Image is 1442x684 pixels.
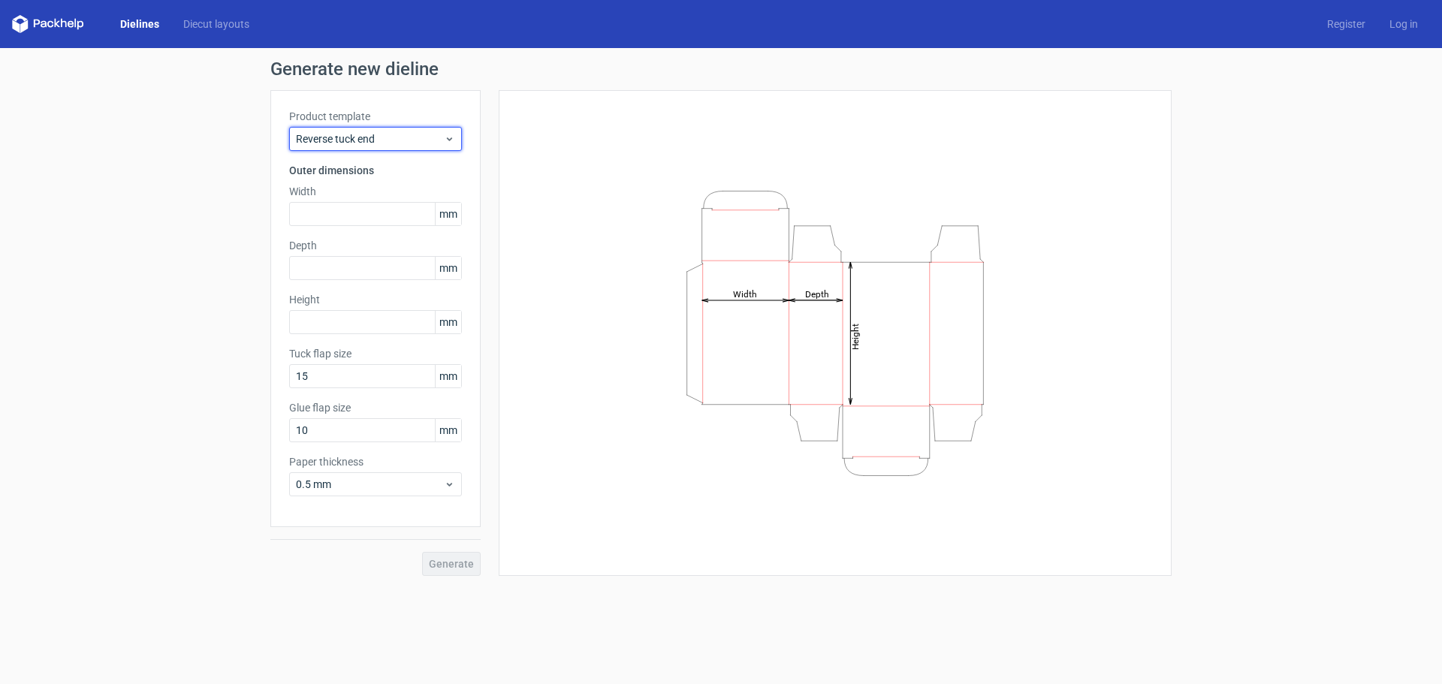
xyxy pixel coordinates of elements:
span: mm [435,365,461,387]
tspan: Depth [805,288,829,299]
span: mm [435,311,461,333]
label: Width [289,184,462,199]
label: Tuck flap size [289,346,462,361]
label: Paper thickness [289,454,462,469]
span: mm [435,257,461,279]
label: Product template [289,109,462,124]
a: Register [1315,17,1377,32]
a: Log in [1377,17,1430,32]
label: Glue flap size [289,400,462,415]
tspan: Width [733,288,757,299]
h1: Generate new dieline [270,60,1172,78]
span: Reverse tuck end [296,131,444,146]
label: Depth [289,238,462,253]
a: Diecut layouts [171,17,261,32]
span: mm [435,203,461,225]
span: 0.5 mm [296,477,444,492]
h3: Outer dimensions [289,163,462,178]
a: Dielines [108,17,171,32]
tspan: Height [850,323,861,349]
span: mm [435,419,461,441]
label: Height [289,292,462,307]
